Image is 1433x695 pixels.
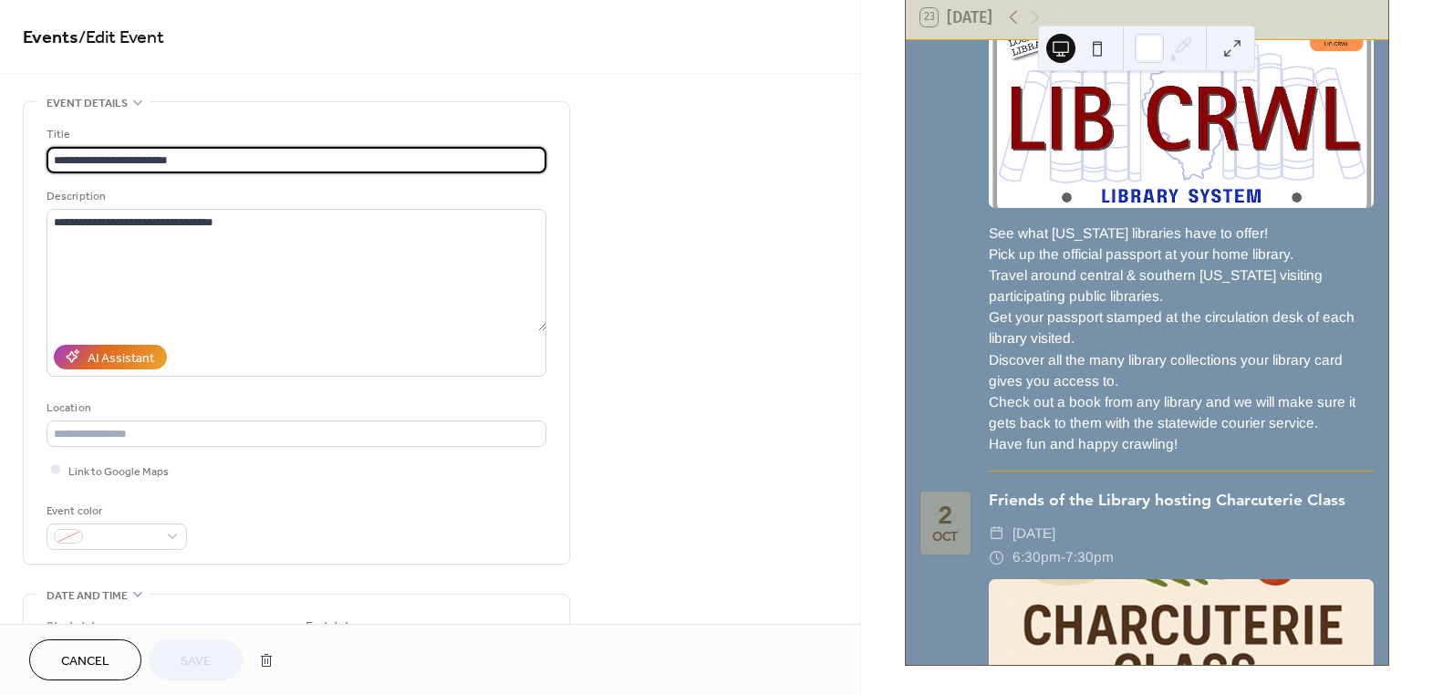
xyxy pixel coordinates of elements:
div: AI Assistant [88,348,154,368]
span: / Edit Event [78,20,164,56]
span: - [1061,545,1065,569]
span: Link to Google Maps [68,462,169,481]
button: Cancel [29,639,141,680]
span: [DATE] [1012,522,1055,545]
span: 7:30pm [1065,545,1114,569]
div: Oct [932,531,958,544]
div: Title [47,125,543,144]
span: 6:30pm [1012,545,1061,569]
div: End date [306,617,357,637]
div: ​ [989,522,1005,545]
a: Events [23,20,78,56]
span: Event details [47,94,128,113]
div: Event color [47,502,183,521]
div: ​ [989,545,1005,569]
div: Location [47,399,543,418]
div: Start date [47,617,103,637]
div: Friends of the Library hosting Charcuterie Class [989,488,1374,512]
span: Date and time [47,586,128,606]
span: Cancel [61,652,109,671]
div: 2 [938,503,952,528]
div: See what [US_STATE] libraries have to offer! Pick up the official passport at your home library. ... [989,223,1374,454]
div: Description [47,187,543,206]
button: AI Assistant [54,345,167,369]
